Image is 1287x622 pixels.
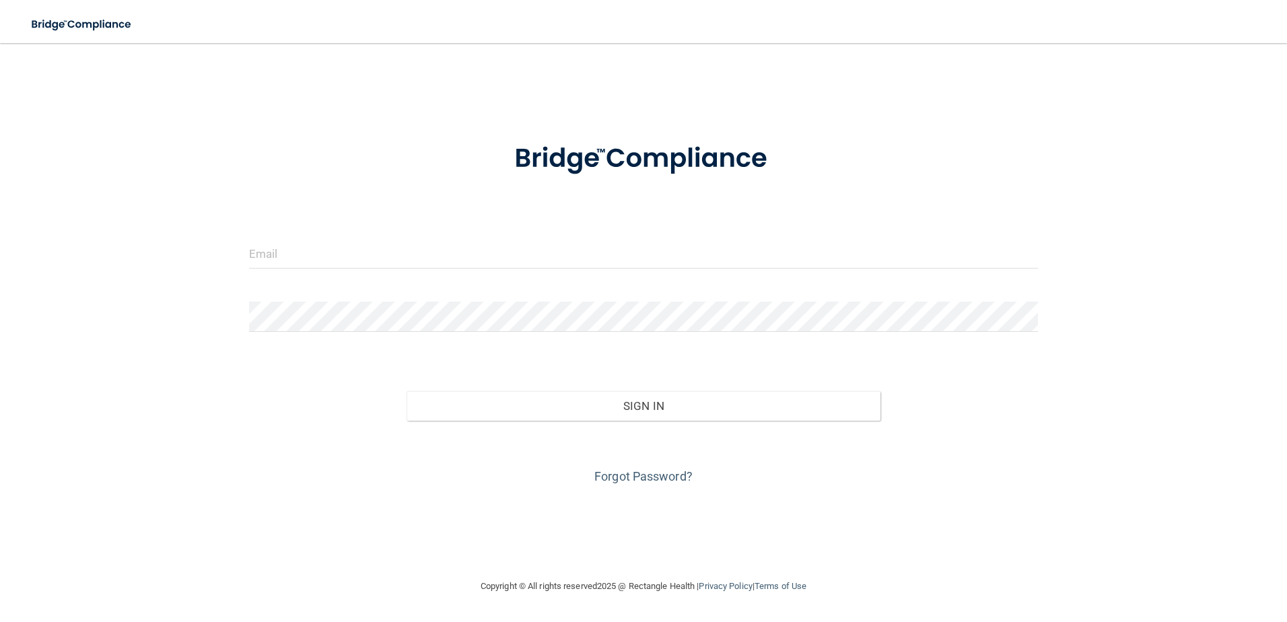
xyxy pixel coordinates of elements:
[249,238,1039,269] input: Email
[594,469,693,483] a: Forgot Password?
[20,11,144,38] img: bridge_compliance_login_screen.278c3ca4.svg
[487,124,800,194] img: bridge_compliance_login_screen.278c3ca4.svg
[407,391,880,421] button: Sign In
[699,581,752,591] a: Privacy Policy
[755,581,806,591] a: Terms of Use
[398,565,889,608] div: Copyright © All rights reserved 2025 @ Rectangle Health | |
